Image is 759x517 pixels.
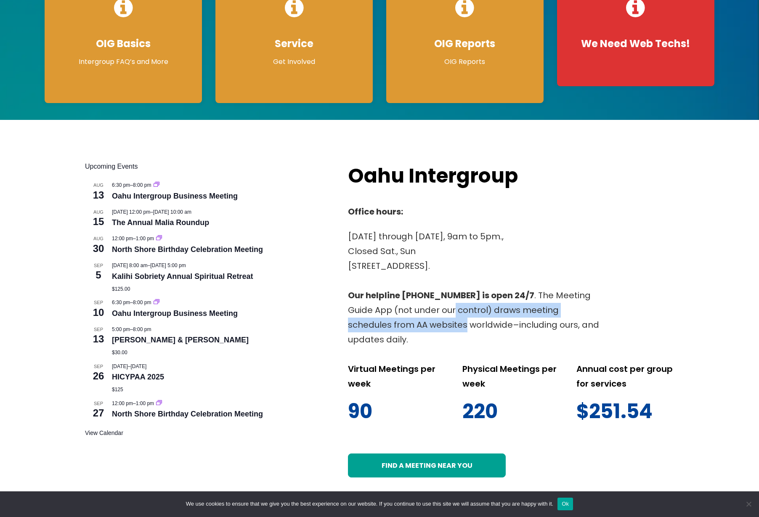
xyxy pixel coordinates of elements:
[85,430,123,437] a: View Calendar
[112,400,155,406] time: –
[348,362,446,391] p: Virtual Meetings per week
[112,236,133,241] span: 12:00 pm
[112,350,127,355] span: $30.00
[154,300,159,305] a: Event series: Oahu Intergroup Business Meeting
[112,262,147,268] span: [DATE] 8:00 am
[744,500,753,508] span: No
[112,245,263,254] a: North Shore Birthday Celebration Meeting
[85,235,112,242] span: Aug
[112,192,238,201] a: Oahu Intergroup Business Meeting
[153,209,191,215] span: [DATE] 10:00 am
[112,218,209,227] a: The Annual Malia Roundup
[462,362,560,391] p: Physical Meetings per week
[85,326,112,333] span: Sep
[557,498,573,510] button: Ok
[85,369,112,383] span: 26
[112,209,191,215] time: –
[85,299,112,306] span: Sep
[85,332,112,346] span: 13
[112,272,253,281] a: Kalihi Sobriety Annual Spiritual Retreat
[112,387,123,392] span: $125
[85,400,112,407] span: Sep
[224,37,364,50] h4: Service
[133,326,151,332] span: 8:00 pm
[112,286,130,292] span: $125.00
[156,236,162,241] a: Event series: North Shore Birthday Celebration Meeting
[112,182,153,188] time: –
[565,37,706,50] h4: We Need Web Techs!
[112,182,130,188] span: 6:30 pm
[154,182,159,188] a: Event series: Oahu Intergroup Business Meeting
[85,406,112,420] span: 27
[85,215,112,229] span: 15
[85,209,112,216] span: Aug
[112,336,249,345] a: [PERSON_NAME] & [PERSON_NAME]
[348,229,600,347] p: [DATE] through [DATE], 9am to 5pm., Closed Sat., Sun [STREET_ADDRESS]. . The Meeting Guide App (n...
[112,309,238,318] a: Oahu Intergroup Business Meeting
[130,363,146,369] span: [DATE]
[112,236,155,241] time: –
[112,373,164,382] a: HICYPAA 2025
[112,410,263,419] a: North Shore Birthday Celebration Meeting
[348,162,551,190] h2: Oahu Intergroup
[348,394,446,429] p: 90
[112,300,130,305] span: 6:30 pm
[85,182,112,189] span: Aug
[224,57,364,67] p: Get Involved
[150,262,186,268] span: [DATE] 5:00 pm
[112,326,151,332] time: –
[85,188,112,202] span: 13
[395,37,535,50] h4: OIG Reports
[85,262,112,269] span: Sep
[112,262,186,268] time: –
[112,363,128,369] span: [DATE]
[112,300,153,305] time: –
[133,182,151,188] span: 8:00 pm
[462,394,560,429] p: 220
[53,37,194,50] h4: OIG Basics
[112,209,150,215] span: [DATE] 12:00 pm
[112,326,130,332] span: 5:00 pm
[133,300,151,305] span: 8:00 pm
[85,241,112,256] span: 30
[85,162,331,172] h2: Upcoming Events
[85,305,112,320] span: 10
[576,394,674,429] p: $251.54
[85,363,112,370] span: Sep
[576,362,674,391] p: Annual cost per group for services
[156,400,162,406] a: Event series: North Shore Birthday Celebration Meeting
[348,453,506,477] a: Find a meeting near you
[348,206,403,217] strong: Office hours:
[112,400,133,406] span: 12:00 pm
[348,289,534,301] strong: Our helpline [PHONE_NUMBER] is open 24/7
[136,400,154,406] span: 1:00 pm
[136,236,154,241] span: 1:00 pm
[112,363,146,369] time: –
[53,57,194,67] p: Intergroup FAQ’s and More
[395,57,535,67] p: OIG Reports
[186,500,553,508] span: We use cookies to ensure that we give you the best experience on our website. If you continue to ...
[85,268,112,282] span: 5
